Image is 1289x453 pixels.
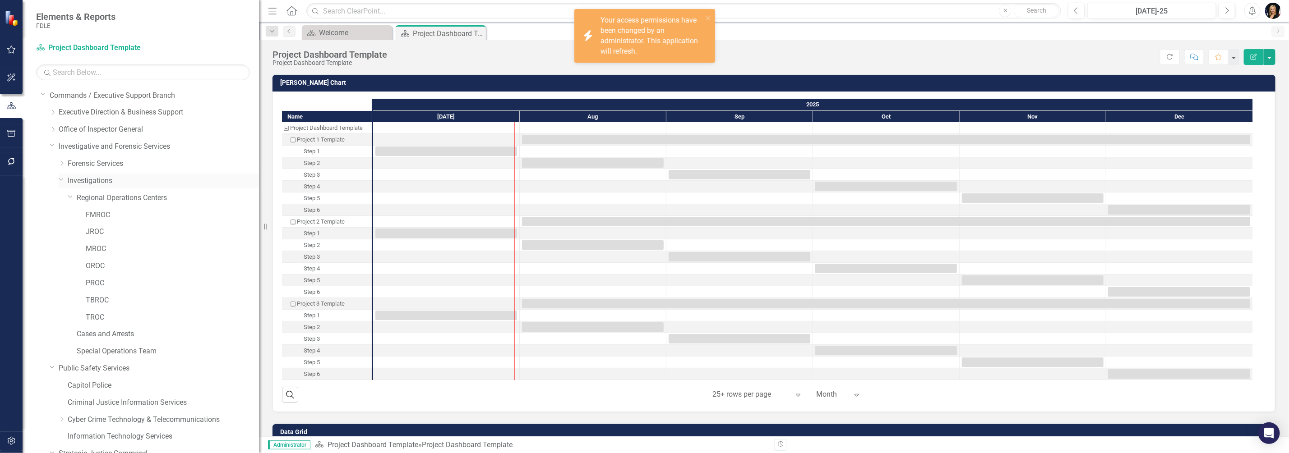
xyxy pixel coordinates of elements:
a: Commands / Executive Support Branch [50,91,259,101]
div: Step 5 [304,192,320,204]
a: TBROC [86,295,259,306]
div: Step 1 [282,146,372,157]
div: Project 2 Template [282,216,372,228]
div: Task: Start date: 2025-07-01 End date: 2025-07-31 [282,310,372,321]
div: Step 4 [304,263,320,275]
div: Task: Start date: 2025-12-01 End date: 2025-12-31 [1108,205,1250,215]
div: Task: Start date: 2025-08-01 End date: 2025-08-31 [522,240,664,250]
div: Task: Start date: 2025-09-01 End date: 2025-09-30 [669,170,810,179]
div: Task: Start date: 2025-09-01 End date: 2025-09-30 [282,251,372,263]
div: Open Intercom Messenger [1258,422,1280,444]
div: Oct [813,111,960,123]
div: Task: Start date: 2025-09-01 End date: 2025-09-30 [669,252,810,261]
div: Task: Start date: 2025-09-01 End date: 2025-09-30 [282,169,372,181]
div: Task: Start date: 2025-10-01 End date: 2025-10-31 [815,182,957,191]
div: Step 5 [282,192,372,204]
div: Step 1 [304,146,320,157]
div: Project Dashboard Template [413,28,484,39]
div: Project Dashboard Template [273,59,387,66]
div: Step 4 [282,345,372,357]
a: JROC [86,227,259,237]
div: Step 1 [304,228,320,239]
div: Aug [520,111,666,123]
div: Task: Start date: 2025-07-01 End date: 2025-07-31 [375,146,517,156]
div: Task: Start date: 2025-10-01 End date: 2025-10-31 [815,346,957,355]
a: Cyber Crime Technology & Telecommunications [68,415,259,425]
div: Task: Start date: 2025-12-01 End date: 2025-12-31 [282,286,372,298]
div: Step 6 [282,286,372,298]
a: Welcome [304,27,390,38]
a: Criminal Justice Information Services [68,398,259,408]
div: Task: Start date: 2025-10-01 End date: 2025-10-31 [282,263,372,275]
span: Search [1027,7,1046,14]
img: Heather Pence [1265,3,1281,19]
div: Step 3 [282,251,372,263]
div: Step 2 [304,157,320,169]
div: Task: Start date: 2025-08-01 End date: 2025-08-31 [282,239,372,251]
div: Task: Start date: 2025-07-01 End date: 2025-07-31 [375,229,517,238]
a: Executive Direction & Business Support [59,107,259,118]
div: » [315,440,767,450]
small: FDLE [36,22,116,29]
div: Nov [960,111,1106,123]
a: Regional Operations Centers [77,193,259,203]
h3: [PERSON_NAME] Chart [280,79,1271,86]
div: Name [282,111,372,122]
div: Task: Start date: 2025-09-01 End date: 2025-09-30 [669,334,810,343]
div: Task: Start date: 2025-11-01 End date: 2025-11-30 [962,193,1104,203]
div: Task: Start date: 2025-11-01 End date: 2025-11-30 [282,357,372,368]
span: Elements & Reports [36,11,116,22]
div: Step 6 [304,286,320,298]
button: [DATE]-25 [1087,3,1216,19]
a: Cases and Arrests [77,329,259,339]
a: Project Dashboard Template [328,440,418,449]
div: Jul [373,111,520,123]
button: close [705,13,711,23]
div: Step 3 [282,169,372,181]
a: TROC [86,312,259,323]
span: Administrator [268,440,310,449]
div: Task: Start date: 2025-08-01 End date: 2025-12-31 [282,134,372,146]
div: Step 5 [282,357,372,368]
div: Step 6 [282,204,372,216]
div: Step 6 [304,368,320,380]
div: Dec [1106,111,1253,123]
div: [DATE]-25 [1090,6,1213,17]
div: Step 1 [304,310,320,321]
div: Task: Start date: 2025-08-01 End date: 2025-08-31 [282,157,372,169]
div: Project 2 Template [297,216,345,228]
div: Project 1 Template [297,134,345,146]
div: Task: Start date: 2025-12-01 End date: 2025-12-31 [282,368,372,380]
div: Project 1 Template [282,134,372,146]
div: Project Dashboard Template [290,122,363,134]
div: Step 6 [282,368,372,380]
div: Task: Start date: 2025-11-01 End date: 2025-11-30 [282,275,372,286]
a: PROC [86,278,259,288]
div: Step 2 [304,321,320,333]
div: Step 2 [282,239,372,251]
div: Task: Start date: 2025-08-01 End date: 2025-12-31 [522,299,1250,308]
div: Step 5 [304,275,320,286]
div: Task: Start date: 2025-10-01 End date: 2025-10-31 [815,264,957,273]
div: Task: Start date: 2025-07-01 End date: 2025-07-31 [282,146,372,157]
div: Step 2 [304,239,320,251]
a: Special Operations Team [77,346,259,357]
div: Step 3 [304,169,320,181]
div: Step 3 [304,333,320,345]
div: Task: Start date: 2025-11-01 End date: 2025-11-30 [962,275,1104,285]
a: Information Technology Services [68,431,259,442]
div: Step 6 [304,204,320,216]
div: Task: Project Dashboard Template Start date: 2025-07-01 End date: 2025-07-02 [282,122,372,134]
div: Step 4 [282,181,372,192]
img: ClearPoint Strategy [5,10,20,26]
div: Task: Start date: 2025-10-01 End date: 2025-10-31 [282,181,372,192]
div: Task: Start date: 2025-10-01 End date: 2025-10-31 [282,345,372,357]
div: Step 1 [282,310,372,321]
div: Step 3 [304,251,320,263]
input: Search Below... [36,64,250,80]
span: Your access permissions have been changed by an administrator. This application will refresh. [601,16,698,55]
div: Project Dashboard Template [282,122,372,134]
div: Task: Start date: 2025-12-01 End date: 2025-12-31 [1108,287,1250,297]
div: Task: Start date: 2025-07-01 End date: 2025-07-31 [375,311,517,320]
